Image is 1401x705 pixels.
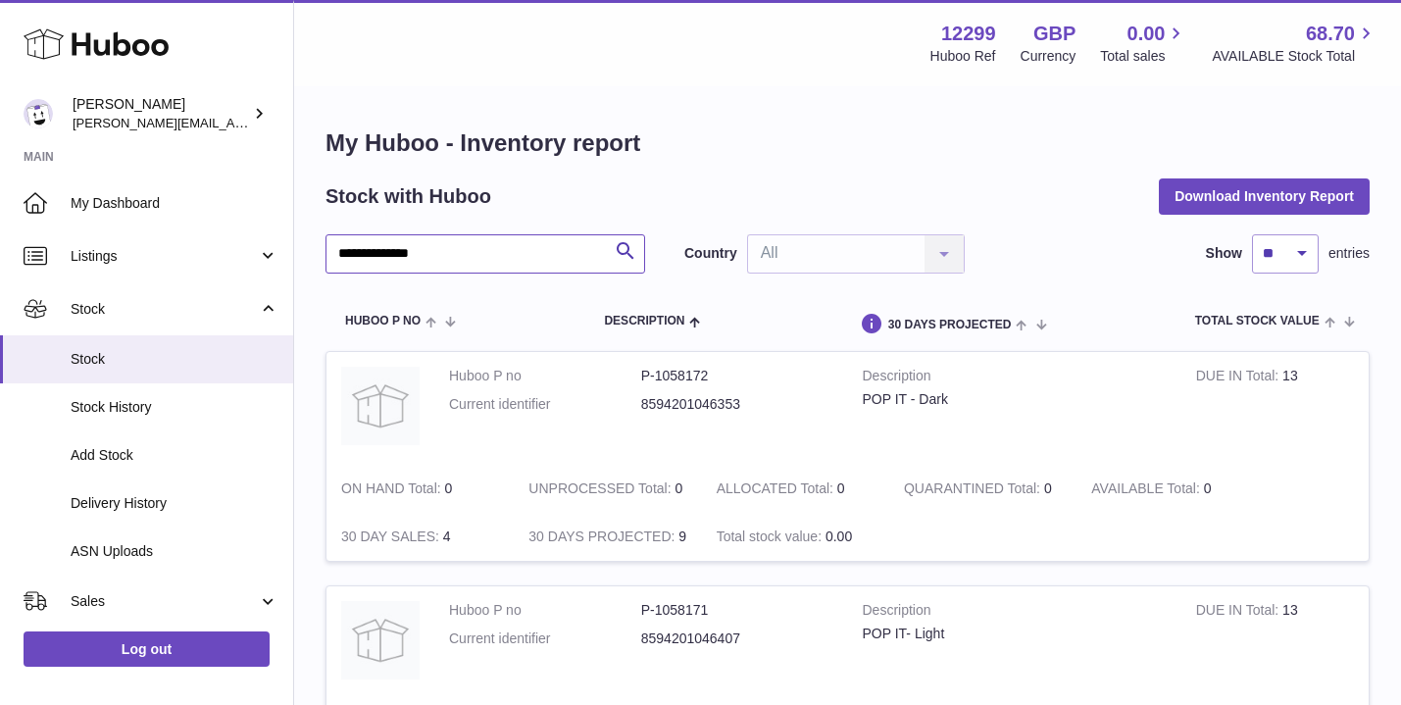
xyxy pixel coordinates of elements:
dd: 8594201046353 [641,395,833,414]
span: My Dashboard [71,194,278,213]
span: ASN Uploads [71,542,278,561]
dt: Current identifier [449,395,641,414]
div: POP IT- Light [863,625,1167,643]
td: 9 [514,513,701,561]
span: Total stock value [1195,315,1320,327]
span: Stock History [71,398,278,417]
strong: DUE IN Total [1196,368,1282,388]
strong: Description [863,601,1167,625]
button: Download Inventory Report [1159,178,1370,214]
strong: 30 DAYS PROJECTED [528,529,678,549]
td: 0 [1076,465,1264,513]
strong: Total stock value [717,529,826,549]
td: 0 [514,465,701,513]
span: [PERSON_NAME][EMAIL_ADDRESS][DOMAIN_NAME] [73,115,393,130]
dt: Huboo P no [449,601,641,620]
span: Total sales [1100,47,1187,66]
img: anthony@happyfeetplaymats.co.uk [24,99,53,128]
div: POP IT - Dark [863,390,1167,409]
strong: QUARANTINED Total [904,480,1044,501]
span: 0.00 [1127,21,1166,47]
dd: 8594201046407 [641,629,833,648]
h1: My Huboo - Inventory report [325,127,1370,159]
td: 13 [1181,352,1369,465]
strong: Description [863,367,1167,390]
dt: Current identifier [449,629,641,648]
span: 30 DAYS PROJECTED [888,319,1012,331]
span: AVAILABLE Stock Total [1212,47,1377,66]
td: 13 [1181,586,1369,699]
label: Country [684,244,737,263]
dt: Huboo P no [449,367,641,385]
strong: AVAILABLE Total [1091,480,1203,501]
strong: UNPROCESSED Total [528,480,675,501]
a: Log out [24,631,270,667]
td: 0 [326,465,514,513]
strong: 30 DAY SALES [341,529,443,549]
span: Listings [71,247,258,266]
span: entries [1328,244,1370,263]
div: [PERSON_NAME] [73,95,249,132]
dd: P-1058171 [641,601,833,620]
strong: 12299 [941,21,996,47]
span: Description [604,315,684,327]
img: product image [341,601,420,680]
span: 68.70 [1306,21,1355,47]
strong: ALLOCATED Total [717,480,837,501]
span: Sales [71,592,258,611]
img: product image [341,367,420,445]
td: 0 [702,465,889,513]
label: Show [1206,244,1242,263]
strong: DUE IN Total [1196,602,1282,623]
a: 0.00 Total sales [1100,21,1187,66]
span: Stock [71,300,258,319]
span: Add Stock [71,446,278,465]
span: 0 [1044,480,1052,496]
span: 0.00 [826,529,852,544]
strong: GBP [1033,21,1076,47]
a: 68.70 AVAILABLE Stock Total [1212,21,1377,66]
div: Huboo Ref [930,47,996,66]
span: Huboo P no [345,315,421,327]
strong: ON HAND Total [341,480,445,501]
td: 4 [326,513,514,561]
dd: P-1058172 [641,367,833,385]
div: Currency [1021,47,1076,66]
span: Stock [71,350,278,369]
h2: Stock with Huboo [325,183,491,210]
span: Delivery History [71,494,278,513]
